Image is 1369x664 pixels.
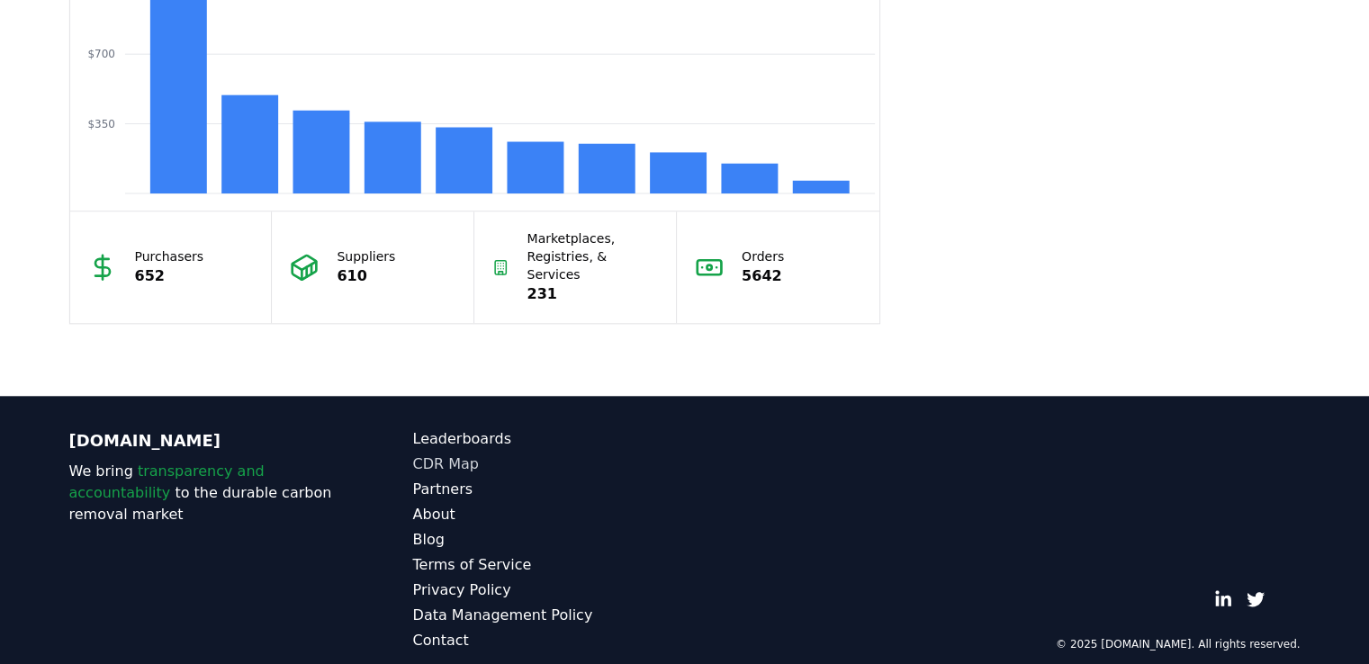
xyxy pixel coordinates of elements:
[1214,590,1232,608] a: LinkedIn
[413,554,685,576] a: Terms of Service
[413,630,685,651] a: Contact
[527,283,659,305] p: 231
[135,265,204,287] p: 652
[337,265,395,287] p: 610
[413,428,685,450] a: Leaderboards
[1247,590,1265,608] a: Twitter
[742,247,784,265] p: Orders
[413,579,685,601] a: Privacy Policy
[413,605,685,626] a: Data Management Policy
[413,529,685,551] a: Blog
[742,265,784,287] p: 5642
[135,247,204,265] p: Purchasers
[413,479,685,500] a: Partners
[413,453,685,475] a: CDR Map
[69,461,341,525] p: We bring to the durable carbon removal market
[1056,637,1301,651] p: © 2025 [DOMAIN_NAME]. All rights reserved.
[527,229,659,283] p: Marketplaces, Registries, & Services
[69,428,341,453] p: [DOMAIN_NAME]
[87,118,115,130] tspan: $350
[87,48,115,60] tspan: $700
[337,247,395,265] p: Suppliers
[413,504,685,525] a: About
[69,462,265,501] span: transparency and accountability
